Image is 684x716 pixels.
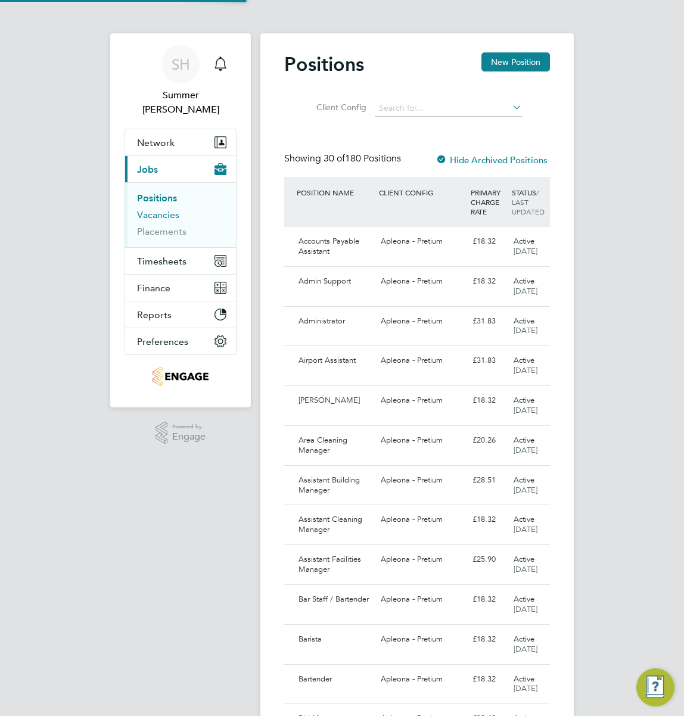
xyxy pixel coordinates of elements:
div: Jobs [125,182,236,247]
button: Jobs [125,156,236,182]
button: Timesheets [125,248,236,274]
a: Positions [137,192,177,204]
span: Finance [137,282,170,294]
div: Apleona - Pretium [376,312,468,331]
div: Administrator [294,312,376,331]
div: CLIENT CONFIG [376,182,468,203]
div: PRIMARY CHARGE RATE [468,182,509,222]
button: Reports [125,301,236,328]
div: Apleona - Pretium [376,351,468,371]
div: Admin Support [294,272,376,291]
div: £18.32 [468,630,509,649]
div: Area Cleaning Manager [294,431,376,460]
span: Reports [137,309,172,320]
span: Active [514,355,534,365]
span: Active [514,435,534,445]
div: Apleona - Pretium [376,590,468,609]
div: Bar Staff / Bartender [294,590,376,609]
button: Network [125,129,236,155]
div: Apleona - Pretium [376,471,468,490]
div: £18.32 [468,510,509,530]
span: Jobs [137,164,158,175]
div: £28.51 [468,471,509,490]
span: [DATE] [514,604,537,614]
span: / [536,188,539,197]
a: Go to home page [125,367,237,386]
img: romaxrecruitment-logo-retina.png [153,367,208,386]
span: [DATE] [514,405,537,415]
span: Active [514,276,534,286]
span: Active [514,554,534,564]
a: Vacancies [137,209,179,220]
button: Engage Resource Center [636,668,674,706]
nav: Main navigation [110,33,251,407]
span: 180 Positions [324,152,401,164]
div: Assistant Building Manager [294,471,376,500]
div: Apleona - Pretium [376,272,468,291]
span: [DATE] [514,485,537,495]
span: Preferences [137,336,188,347]
span: Powered by [172,422,206,432]
span: Active [514,316,534,326]
div: Showing [284,152,403,165]
span: 30 of [324,152,345,164]
div: Apleona - Pretium [376,431,468,450]
span: LAST UPDATED [512,197,545,216]
span: [DATE] [514,286,537,296]
div: Apleona - Pretium [376,232,468,251]
span: [DATE] [514,365,537,375]
div: Airport Assistant [294,351,376,371]
span: [DATE] [514,683,537,693]
span: Active [514,514,534,524]
div: Bartender [294,670,376,689]
div: £18.32 [468,272,509,291]
div: £31.83 [468,351,509,371]
span: [DATE] [514,246,537,256]
input: Search for... [375,100,522,117]
div: Apleona - Pretium [376,550,468,569]
span: Active [514,395,534,405]
div: Apleona - Pretium [376,630,468,649]
a: Placements [137,226,186,237]
span: [DATE] [514,325,537,335]
div: Barista [294,630,376,649]
span: Timesheets [137,256,186,267]
span: [DATE] [514,564,537,574]
div: £18.32 [468,391,509,410]
div: Apleona - Pretium [376,670,468,689]
span: [DATE] [514,524,537,534]
button: New Position [481,52,550,71]
a: SHSummer [PERSON_NAME] [125,45,237,117]
div: Apleona - Pretium [376,391,468,410]
div: £25.90 [468,550,509,569]
div: STATUS [509,182,550,222]
div: Assistant Facilities Manager [294,550,376,580]
span: Summer Hadden [125,88,237,117]
div: Accounts Payable Assistant [294,232,376,262]
span: [DATE] [514,445,537,455]
div: £20.26 [468,431,509,450]
h2: Positions [284,52,364,76]
label: Hide Archived Positions [436,154,548,166]
div: Assistant Cleaning Manager [294,510,376,540]
span: Network [137,137,175,148]
button: Preferences [125,328,236,354]
div: £31.83 [468,312,509,331]
div: £18.32 [468,590,509,609]
div: [PERSON_NAME] [294,391,376,410]
div: Apleona - Pretium [376,510,468,530]
span: Active [514,674,534,684]
span: Active [514,236,534,246]
label: Client Config [313,102,366,113]
span: [DATE] [514,644,537,654]
div: £18.32 [468,232,509,251]
button: Finance [125,275,236,301]
span: SH [172,57,190,72]
div: £18.32 [468,670,509,689]
span: Active [514,594,534,604]
a: Powered byEngage [156,422,206,444]
div: POSITION NAME [294,182,376,203]
span: Engage [172,432,206,442]
span: Active [514,475,534,485]
span: Active [514,634,534,644]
